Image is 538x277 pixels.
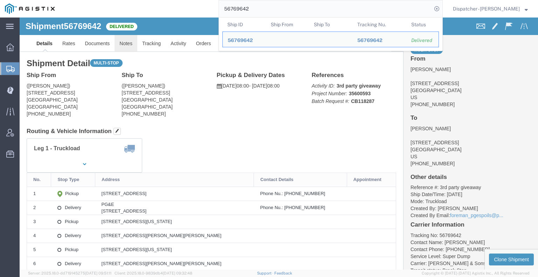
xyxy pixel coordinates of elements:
div: Delivered [411,37,434,44]
img: logo [5,4,55,14]
span: Copyright © [DATE]-[DATE] Agistix Inc., All Rights Reserved [422,270,530,276]
th: Ship To [309,18,352,32]
span: [DATE] 09:32:48 [163,271,192,275]
div: 56769642 [228,37,261,44]
span: Server: 2025.18.0-dd719145275 [28,271,111,275]
iframe: FS Legacy Container [20,18,538,270]
span: Client: 2025.18.0-9839db4 [115,271,192,275]
span: Dispatcher - Cameron Bowman [453,5,520,13]
th: Ship ID [222,18,266,32]
th: Tracking Nu. [352,18,407,32]
span: 56769642 [357,37,382,43]
a: Feedback [274,271,292,275]
th: Ship From [266,18,309,32]
input: Search for shipment number, reference number [219,0,432,17]
span: [DATE] 09:51:11 [85,271,111,275]
button: Dispatcher - [PERSON_NAME] [453,5,528,13]
table: Search Results [222,18,442,51]
div: 56769642 [357,37,402,44]
span: 56769642 [228,37,253,43]
a: Support [257,271,275,275]
th: Status [406,18,439,32]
